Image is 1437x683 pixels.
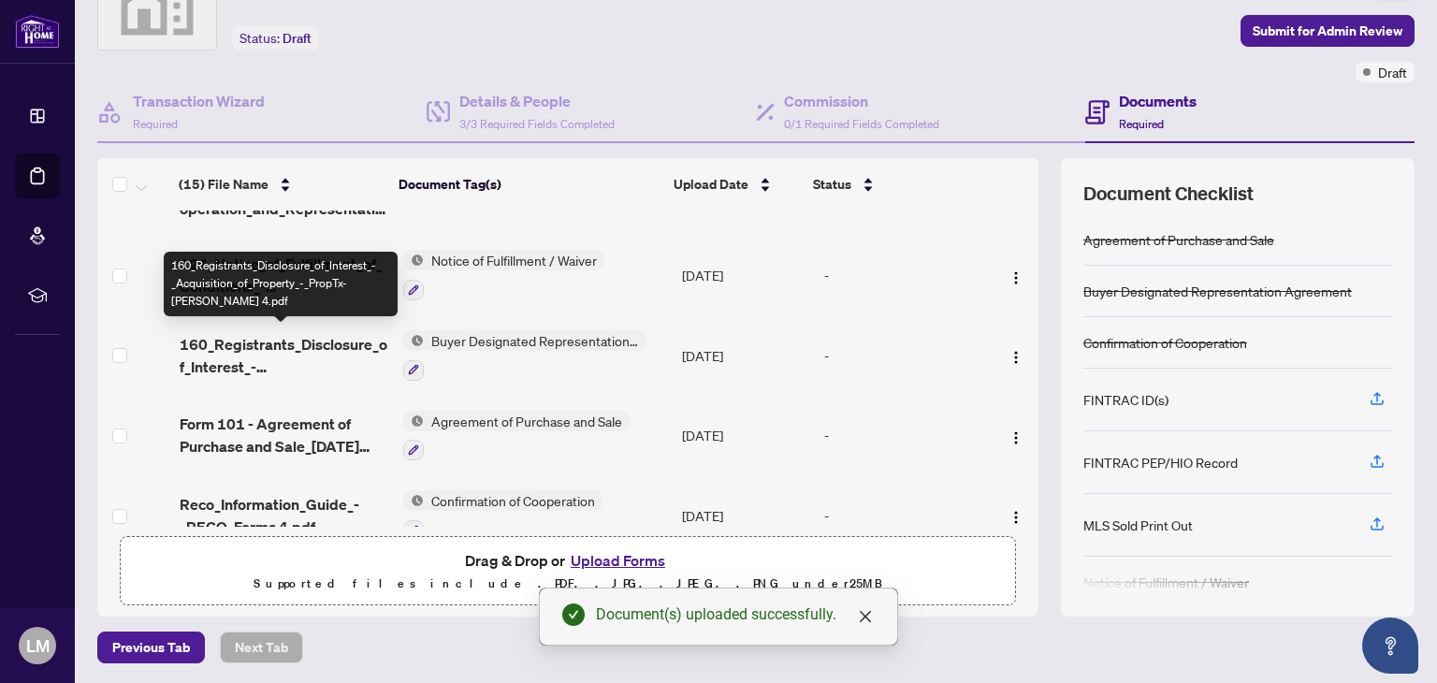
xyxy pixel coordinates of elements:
[132,573,1004,595] p: Supported files include .PDF, .JPG, .JPEG, .PNG under 25 MB
[403,411,630,461] button: Status IconAgreement of Purchase and Sale
[403,250,604,300] button: Status IconNotice of Fulfillment / Waiver
[1119,117,1164,131] span: Required
[1119,90,1197,112] h4: Documents
[179,174,269,195] span: (15) File Name
[1083,452,1238,472] div: FINTRAC PEP/HIO Record
[180,413,388,458] span: Form 101 - Agreement of Purchase and Sale_[DATE] 15_48_07_signed 711 pm.pdf
[1253,16,1402,46] span: Submit for Admin Review
[15,14,60,49] img: logo
[1009,270,1023,285] img: Logo
[1362,618,1418,674] button: Open asap
[1083,229,1274,250] div: Agreement of Purchase and Sale
[1083,332,1247,353] div: Confirmation of Cooperation
[220,632,303,663] button: Next Tab
[1083,515,1193,535] div: MLS Sold Print Out
[121,537,1015,606] span: Drag & Drop orUpload FormsSupported files include .PDF, .JPG, .JPEG, .PNG under25MB
[784,90,939,112] h4: Commission
[403,250,424,270] img: Status Icon
[133,90,265,112] h4: Transaction Wizard
[565,548,671,573] button: Upload Forms
[1378,62,1407,82] span: Draft
[1009,430,1023,445] img: Logo
[97,632,205,663] button: Previous Tab
[1001,260,1031,290] button: Logo
[283,30,312,47] span: Draft
[133,117,178,131] span: Required
[675,475,817,556] td: [DATE]
[465,548,671,573] span: Drag & Drop or
[403,490,424,511] img: Status Icon
[112,632,190,662] span: Previous Tab
[1001,501,1031,530] button: Logo
[675,315,817,396] td: [DATE]
[824,505,981,526] div: -
[403,411,424,431] img: Status Icon
[459,90,615,112] h4: Details & People
[1009,510,1023,525] img: Logo
[596,603,875,626] div: Document(s) uploaded successfully.
[1001,420,1031,450] button: Logo
[424,250,604,270] span: Notice of Fulfillment / Waiver
[784,117,939,131] span: 0/1 Required Fields Completed
[459,117,615,131] span: 3/3 Required Fields Completed
[824,265,981,285] div: -
[674,174,748,195] span: Upload Date
[1083,389,1168,410] div: FINTRAC ID(s)
[171,158,391,211] th: (15) File Name
[675,396,817,476] td: [DATE]
[391,158,666,211] th: Document Tag(s)
[180,493,388,538] span: Reco_Information_Guide_-_RECO_Forms 4.pdf
[1009,350,1023,365] img: Logo
[26,632,50,659] span: LM
[855,606,876,627] a: Close
[424,490,602,511] span: Confirmation of Cooperation
[180,333,388,378] span: 160_Registrants_Disclosure_of_Interest_-_Acquisition_of_Property_-_PropTx-[PERSON_NAME] 4.pdf
[824,425,981,445] div: -
[1241,15,1415,47] button: Submit for Admin Review
[232,25,319,51] div: Status:
[675,235,817,315] td: [DATE]
[1083,281,1352,301] div: Buyer Designated Representation Agreement
[824,345,981,366] div: -
[424,330,646,351] span: Buyer Designated Representation Agreement
[1083,181,1254,207] span: Document Checklist
[562,603,585,626] span: check-circle
[806,158,976,211] th: Status
[403,330,646,381] button: Status IconBuyer Designated Representation Agreement
[1001,341,1031,371] button: Logo
[424,411,630,431] span: Agreement of Purchase and Sale
[858,609,873,624] span: close
[666,158,806,211] th: Upload Date
[403,490,602,541] button: Status IconConfirmation of Cooperation
[403,330,424,351] img: Status Icon
[164,252,398,316] div: 160_Registrants_Disclosure_of_Interest_-_Acquisition_of_Property_-_PropTx-[PERSON_NAME] 4.pdf
[813,174,851,195] span: Status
